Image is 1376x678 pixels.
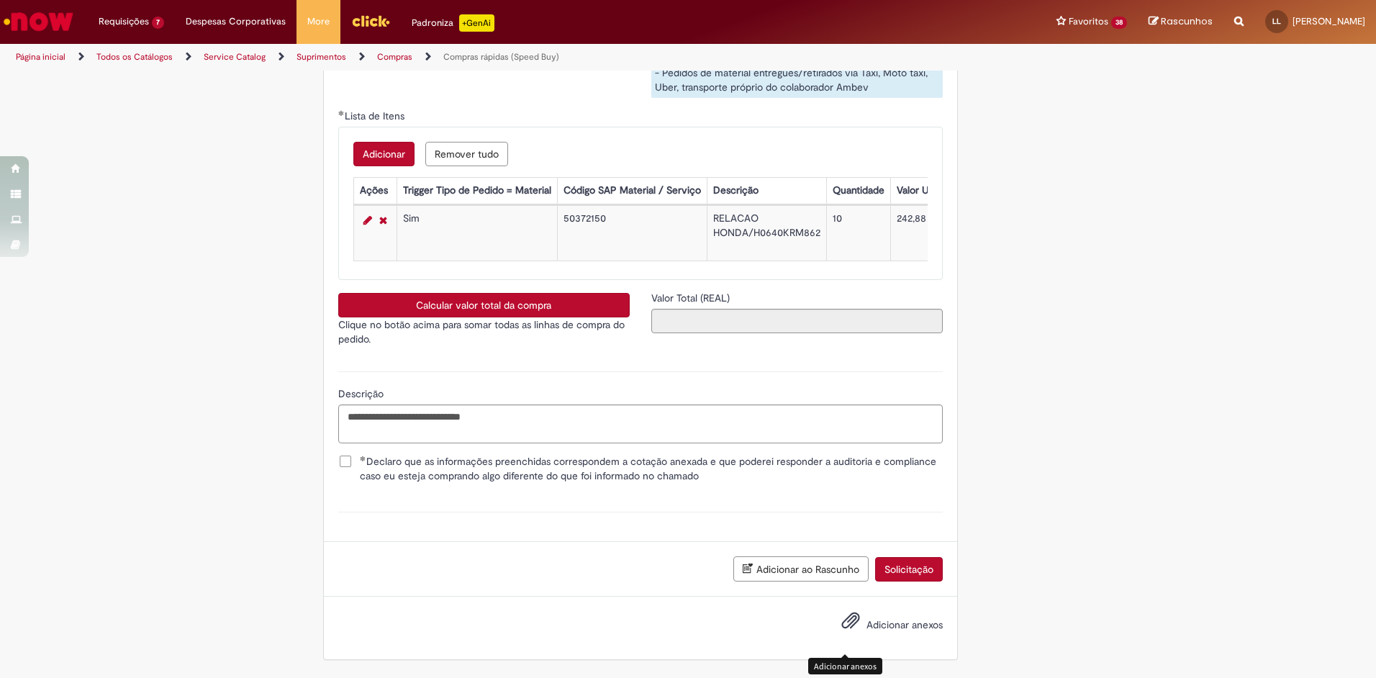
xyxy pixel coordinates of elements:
td: Sim [397,206,557,261]
a: Remover linha 1 [376,212,391,229]
th: Valor Unitário [890,178,963,204]
span: Requisições [99,14,149,29]
a: Editar Linha 1 [360,212,376,229]
th: Código SAP Material / Serviço [557,178,707,204]
span: LL [1272,17,1281,26]
div: Padroniza [412,14,494,32]
td: 242,88 [890,206,963,261]
span: 38 [1111,17,1127,29]
th: Descrição [707,178,826,204]
span: Obrigatório Preenchido [360,456,366,461]
a: Todos os Catálogos [96,51,173,63]
span: Obrigatório Preenchido [338,110,345,116]
span: [PERSON_NAME] [1293,15,1365,27]
span: Rascunhos [1161,14,1213,28]
div: Adicionar anexos [808,658,882,674]
td: 50372150 [557,206,707,261]
label: Somente leitura - Valor Total (REAL) [651,291,733,305]
button: Adicionar anexos [838,607,864,641]
th: Ações [353,178,397,204]
input: Valor Total (REAL) [651,309,943,333]
td: RELACAO HONDA/H0640KRM862 [707,206,826,261]
span: Despesas Corporativas [186,14,286,29]
textarea: Descrição [338,404,943,443]
p: +GenAi [459,14,494,32]
p: Clique no botão acima para somar todas as linhas de compra do pedido. [338,317,630,346]
span: Lista de Itens [345,109,407,122]
a: Página inicial [16,51,65,63]
a: Service Catalog [204,51,266,63]
button: Adicionar ao Rascunho [733,556,869,582]
span: 7 [152,17,164,29]
th: Trigger Tipo de Pedido = Material [397,178,557,204]
button: Calcular valor total da compra [338,293,630,317]
span: Declaro que as informações preenchidas correspondem a cotação anexada e que poderei responder a a... [360,454,943,483]
div: - Pedidos de material entregues/retirados via Taxi, Moto taxi, Uber, transporte próprio do colabo... [651,62,943,98]
td: 10 [826,206,890,261]
span: Adicionar anexos [866,618,943,631]
button: Remover todas as linhas de Lista de Itens [425,142,508,166]
th: Quantidade [826,178,890,204]
img: ServiceNow [1,7,76,36]
a: Rascunhos [1149,15,1213,29]
img: click_logo_yellow_360x200.png [351,10,390,32]
button: Adicionar uma linha para Lista de Itens [353,142,415,166]
a: Compras [377,51,412,63]
ul: Trilhas de página [11,44,907,71]
a: Compras rápidas (Speed Buy) [443,51,559,63]
button: Solicitação [875,557,943,582]
span: More [307,14,330,29]
span: Descrição [338,387,386,400]
a: Suprimentos [297,51,346,63]
span: Favoritos [1069,14,1108,29]
span: Somente leitura - Valor Total (REAL) [651,291,733,304]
